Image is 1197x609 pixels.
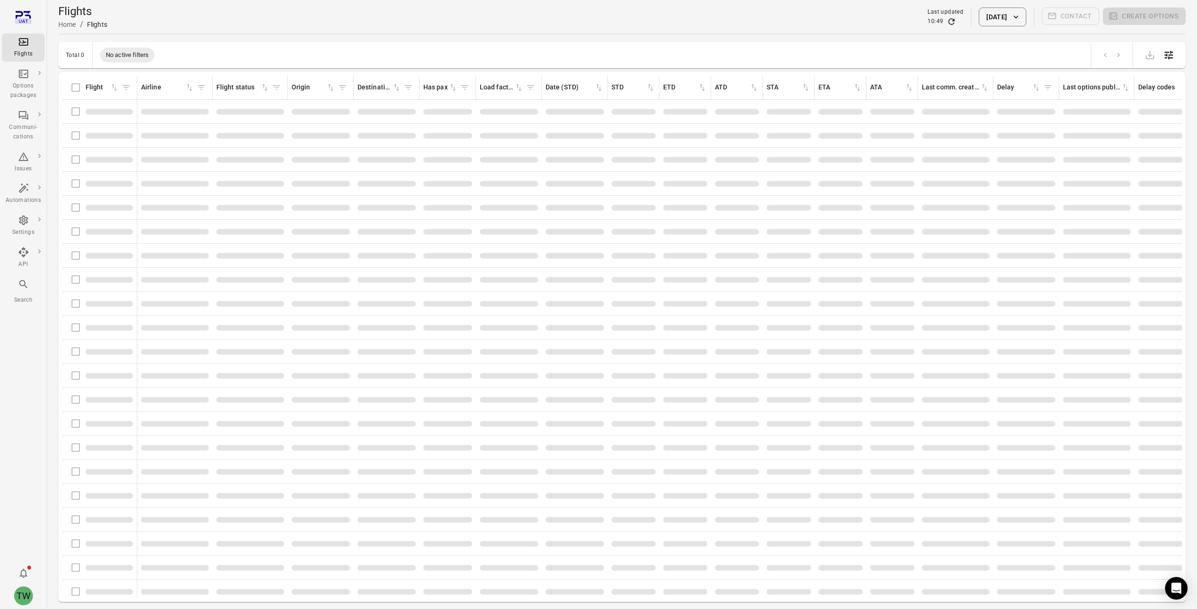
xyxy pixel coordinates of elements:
[546,82,603,93] div: Sort by date (STD) in ascending order
[2,244,45,272] a: API
[87,20,107,29] div: Flights
[1141,50,1159,59] span: Please make a selection to export
[1042,8,1100,26] span: Please make a selection to create communications
[767,82,810,93] div: Sort by STA in ascending order
[401,80,415,95] span: Filter by destination
[979,8,1026,26] button: [DATE]
[2,276,45,307] button: Search
[870,82,914,93] div: Sort by ATA in ascending order
[6,260,41,269] div: API
[119,80,133,95] span: Filter by flight
[292,82,335,93] div: Sort by origin in ascending order
[194,80,208,95] span: Filter by airline
[6,123,41,142] div: Communi-cations
[335,80,349,95] span: Filter by origin
[611,82,655,93] div: Sort by STD in ascending order
[1159,46,1178,64] button: Open table configuration
[6,228,41,237] div: Settings
[14,586,33,605] div: TW
[997,82,1041,93] div: Sort by delay in ascending order
[663,82,707,93] div: Sort by ETD in ascending order
[927,17,943,26] div: 10:49
[2,212,45,240] a: Settings
[2,180,45,208] a: Automations
[1099,49,1125,61] nav: pagination navigation
[922,82,989,93] div: Sort by last communication created in ascending order
[6,81,41,100] div: Options packages
[2,107,45,144] a: Communi-cations
[66,52,85,58] div: Total 0
[423,82,458,93] div: Sort by has pax in ascending order
[523,80,538,95] span: Filter by load factor
[458,80,472,95] span: Filter by has pax
[480,82,523,93] div: Sort by load factor in ascending order
[715,82,759,93] div: Sort by ATD in ascending order
[818,82,862,93] div: Sort by ETA in ascending order
[58,19,107,30] nav: Breadcrumbs
[2,148,45,176] a: Issues
[1103,8,1186,26] span: Please make a selection to create an option package
[927,8,963,17] div: Last updated
[270,80,284,95] span: Filter by flight status
[6,49,41,59] div: Flights
[6,164,41,174] div: Issues
[357,82,401,93] div: Sort by destination in ascending order
[1165,577,1188,600] div: Open Intercom Messenger
[80,19,83,30] li: /
[1138,82,1196,93] div: Delay codes
[14,564,33,583] button: Notifications
[58,21,76,28] a: Home
[100,50,155,60] span: No active filters
[947,17,956,26] button: Refresh data
[1063,82,1130,93] div: Sort by last options package published in ascending order
[1041,80,1055,95] span: Filter by delay
[86,82,119,93] div: Sort by flight in ascending order
[58,4,107,19] h1: Flights
[6,296,41,305] div: Search
[141,82,194,93] div: Sort by airline in ascending order
[10,583,37,609] button: Tony Wang
[6,196,41,205] div: Automations
[2,33,45,62] a: Flights
[216,82,270,93] div: Sort by flight status in ascending order
[2,65,45,103] a: Options packages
